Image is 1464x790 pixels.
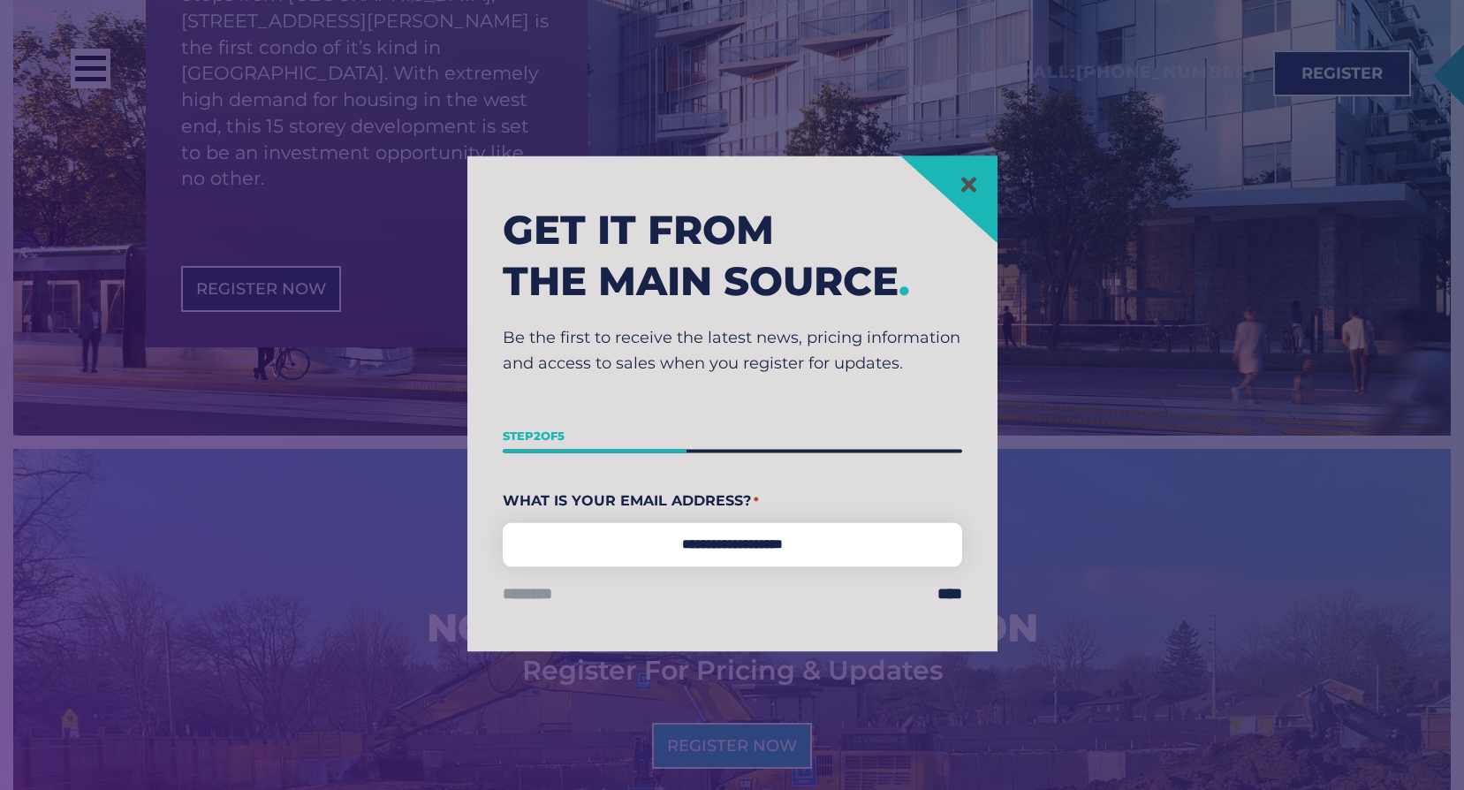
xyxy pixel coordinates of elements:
span: 5 [558,429,565,443]
label: What Is Your Email Address? [503,489,962,516]
p: Step of [503,423,962,450]
h2: Get it from the main source [503,204,962,308]
p: Be the first to receive the latest news, pricing information and access to sales when you registe... [503,325,962,377]
span: 2 [534,429,541,443]
span: . [899,257,910,306]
